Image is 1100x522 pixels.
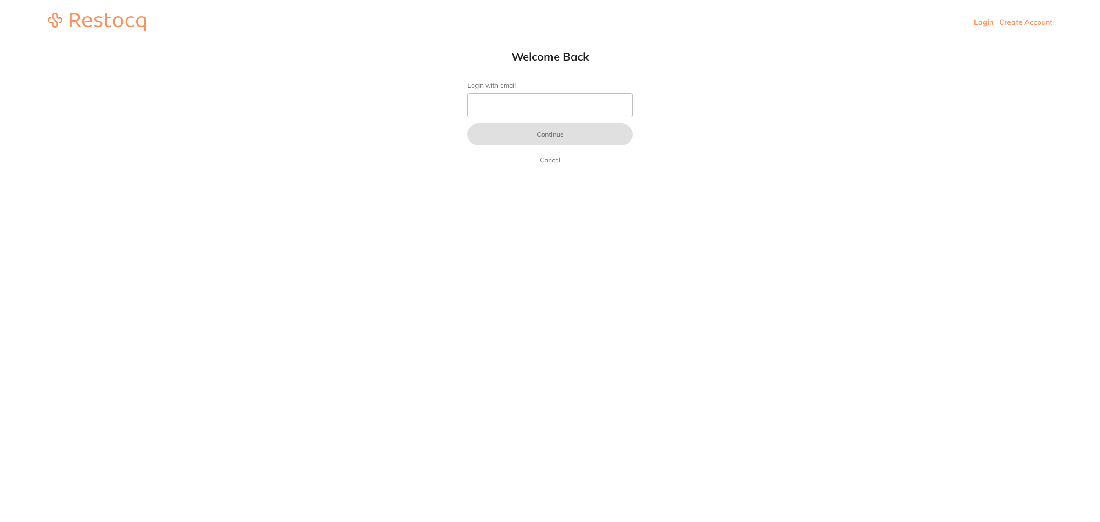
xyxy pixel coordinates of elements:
[999,17,1052,27] a: Create Account
[449,50,651,63] h1: Welcome Back
[48,13,146,31] img: restocq_logo.svg
[538,155,562,166] a: Cancel
[974,17,994,27] a: Login
[467,82,632,89] label: Login with email
[467,123,632,145] button: Continue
